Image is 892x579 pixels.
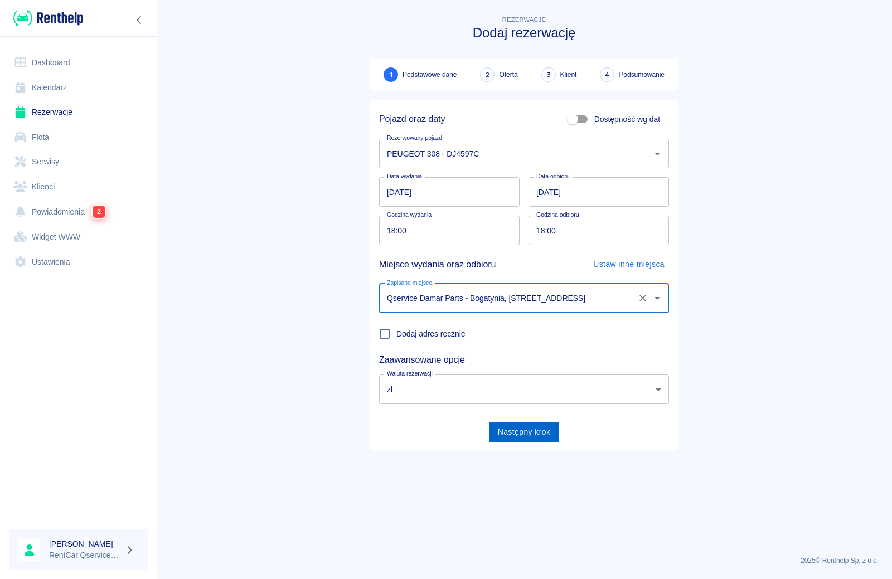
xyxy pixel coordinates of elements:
button: Zwiń nawigację [131,13,148,27]
h5: Zaawansowane opcje [379,354,669,366]
a: Powiadomienia2 [9,199,148,225]
input: DD.MM.YYYY [529,177,669,207]
a: Serwisy [9,149,148,174]
a: Widget WWW [9,225,148,250]
h5: Pojazd oraz daty [379,114,445,125]
label: Rezerwowany pojazd [387,134,442,142]
span: Podsumowanie [619,70,665,80]
input: DD.MM.YYYY [379,177,520,207]
span: 4 [605,69,609,81]
input: hh:mm [529,216,661,245]
label: Zapisane miejsce [387,279,432,287]
span: Dostępność wg dat [594,114,660,125]
span: Podstawowe dane [403,70,457,80]
div: zł [379,374,669,404]
label: Data wydania [387,172,422,181]
span: Dodaj adres ręcznie [396,328,466,340]
button: Następny krok [489,422,560,442]
label: Data odbioru [536,172,570,181]
a: Klienci [9,174,148,200]
h5: Miejsce wydania oraz odbioru [379,255,496,275]
label: Waluta rezerwacji [387,369,433,378]
p: RentCar Qservice Damar Parts [49,549,120,561]
input: hh:mm [379,216,512,245]
label: Godzina odbioru [536,211,579,219]
a: Renthelp logo [9,9,83,27]
a: Kalendarz [9,75,148,100]
button: Otwórz [649,290,665,306]
h6: [PERSON_NAME] [49,538,120,549]
button: Otwórz [649,146,665,162]
span: Rezerwacje [502,16,546,23]
p: 2025 © Renthelp Sp. z o.o. [169,556,879,566]
button: Ustaw inne miejsca [589,254,669,275]
img: Renthelp logo [13,9,83,27]
span: 1 [390,69,392,81]
span: Klient [560,70,577,80]
a: Ustawienia [9,250,148,275]
h3: Dodaj rezerwację [370,25,678,41]
a: Dashboard [9,50,148,75]
a: Rezerwacje [9,100,148,125]
span: Oferta [499,70,517,80]
span: 2 [93,206,105,218]
span: 2 [486,69,489,81]
button: Wyczyść [635,290,651,306]
span: 3 [546,69,551,81]
a: Flota [9,125,148,150]
label: Godzina wydania [387,211,432,219]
